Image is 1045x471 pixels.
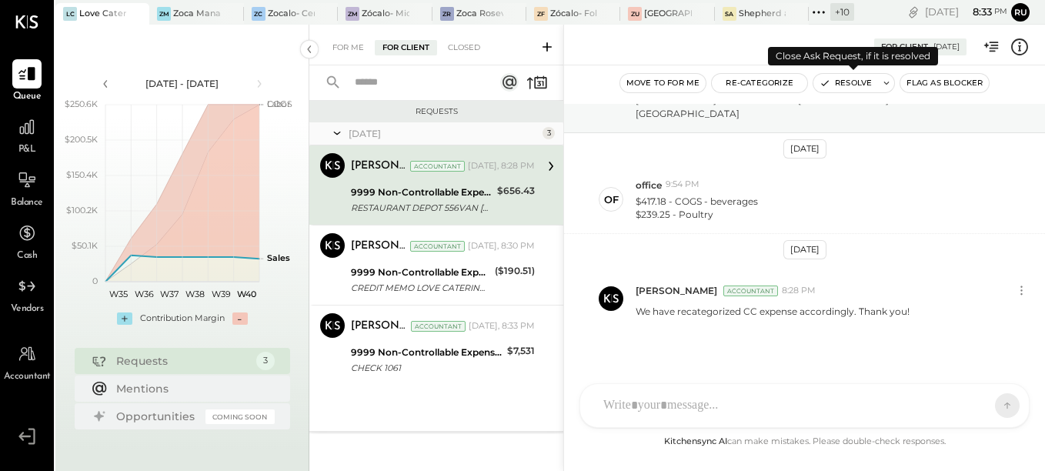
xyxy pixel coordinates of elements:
div: Zócalo- Midtown (Zoca Inc.) [362,8,409,20]
div: Requests [317,106,556,117]
text: Sales [267,252,290,263]
a: Balance [1,165,53,210]
div: Contribution Margin [140,312,225,325]
div: Requests [116,353,249,369]
div: CHECK 1061 [351,360,502,376]
div: [DATE] [783,139,826,159]
button: Flag as Blocker [900,74,989,92]
div: of [604,192,619,207]
div: [GEOGRAPHIC_DATA] [644,8,691,20]
text: Labor [267,99,290,109]
div: ZR [440,7,454,21]
div: Zocalo- Central Kitchen (Commissary) [268,8,315,20]
button: Re-Categorize [712,74,807,92]
p: $417.18 - COGS - beverages [636,195,758,221]
div: [DATE] [933,42,960,52]
div: Zócalo- Folsom [550,8,597,20]
span: [PERSON_NAME] [636,284,717,297]
div: ZM [157,7,171,21]
div: Close Ask Request, if it is resolved [768,47,938,65]
text: W40 [236,289,255,299]
div: + 10 [830,3,854,21]
span: Cash [17,249,37,263]
div: Sa [723,7,736,21]
div: Zoca Management Services Inc [173,8,220,20]
div: Love Catering, Inc. [79,8,126,20]
div: [DATE], 8:30 PM [468,240,535,252]
div: 3 [543,127,555,139]
a: Cash [1,219,53,263]
span: P&L [18,143,36,157]
div: Mentions [116,381,267,396]
div: copy link [906,4,921,20]
span: pm [994,6,1007,17]
div: For Client [375,40,437,55]
a: Vendors [1,272,53,316]
text: $200.5K [65,134,98,145]
div: Closed [440,40,488,55]
div: Opportunities [116,409,198,424]
div: For Client [881,42,928,52]
div: [DATE], 8:28 PM [468,160,535,172]
div: - [232,312,248,325]
button: Resolve [813,74,878,92]
text: W35 [109,289,127,299]
div: Zoca Roseville Inc. [456,8,503,20]
span: Balance [11,196,43,210]
div: Accountant [411,321,466,332]
span: 9:54 PM [666,179,699,191]
div: RESTAURANT DEPOT 556VAN [GEOGRAPHIC_DATA][PERSON_NAME]-71091-00412310 [PHONE_NUMBER] RESTAURANT D... [351,200,492,215]
div: Shepherd and [PERSON_NAME] [739,8,786,20]
span: 8:28 PM [782,285,816,297]
text: 0 [92,276,98,286]
div: [DATE] - [DATE] [117,77,248,90]
div: [DATE], 8:33 PM [469,320,535,332]
div: $7,531 [507,343,535,359]
text: W38 [185,289,205,299]
div: Coming Soon [205,409,275,424]
span: Accountant [4,370,51,384]
div: 9999 Non-Controllable Expenses:Other Income and Expenses:To Be Classified P&L [351,265,490,280]
div: ($190.51) [495,263,535,279]
button: Ru [1011,3,1030,22]
div: [PERSON_NAME] [351,319,408,334]
text: $250.6K [65,99,98,109]
span: office [636,179,662,192]
text: $100.2K [66,205,98,215]
div: [DATE] [349,127,539,140]
a: P&L [1,112,53,157]
div: LC [63,7,77,21]
div: [PERSON_NAME] [351,239,407,254]
div: For Me [325,40,372,55]
p: We have recategorized CC expense accordingly. Thank you! [636,305,910,318]
div: 9999 Non-Controllable Expenses:Other Income and Expenses:To Be Classified P&L [351,185,492,200]
a: Queue [1,59,53,104]
text: W39 [211,289,230,299]
div: ZF [534,7,548,21]
div: $239.25 - Poultry [636,208,758,221]
div: ZC [252,7,265,21]
span: Queue [13,90,42,104]
div: [DATE] [783,240,826,259]
div: + [117,312,132,325]
text: $150.4K [66,169,98,180]
div: $656.43 [497,183,535,199]
div: [PERSON_NAME] [351,159,407,174]
div: 9999 Non-Controllable Expenses:Other Income and Expenses:To Be Classified P&L [351,345,502,360]
text: W37 [160,289,179,299]
div: ZM [346,7,359,21]
div: Accountant [410,161,465,172]
div: CREDIT MEMO LOVE CATERING INC/ - We are unable to view check image in bank [351,280,490,296]
button: Move to for me [620,74,706,92]
div: Accountant [410,241,465,252]
span: 8 : 33 [961,5,992,19]
div: Accountant [723,286,778,296]
div: [DATE] [925,5,1007,19]
div: ZU [628,7,642,21]
div: 3 [256,352,275,370]
text: W36 [134,289,153,299]
span: Vendors [11,302,44,316]
a: Accountant [1,339,53,384]
text: $50.1K [72,240,98,251]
